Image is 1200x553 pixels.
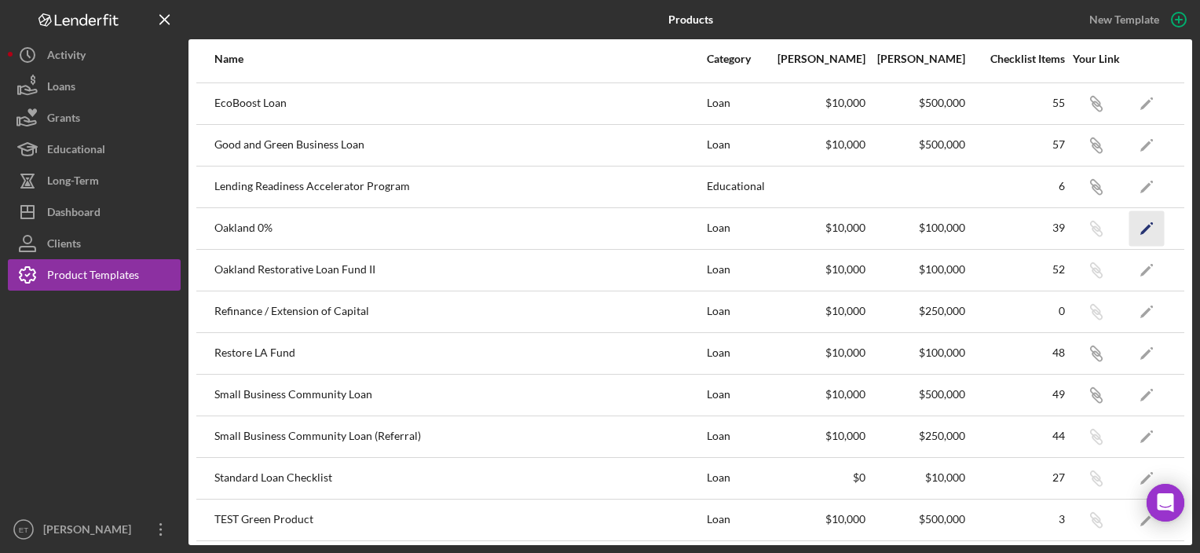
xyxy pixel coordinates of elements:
div: Clients [47,228,81,263]
div: $10,000 [767,138,865,151]
button: Long-Term [8,165,181,196]
div: 3 [967,513,1065,526]
div: Grants [47,102,80,137]
div: $100,000 [867,346,965,359]
b: Products [668,13,713,26]
div: Loan [707,417,766,456]
div: $0 [767,471,865,484]
div: EcoBoost Loan [214,84,705,123]
div: [PERSON_NAME] [39,514,141,549]
button: Clients [8,228,181,259]
div: Category [707,53,766,65]
div: 49 [967,388,1065,401]
div: New Template [1089,8,1159,31]
div: Long-Term [47,165,99,200]
div: $10,000 [767,305,865,317]
div: $100,000 [867,263,965,276]
div: $10,000 [767,222,865,234]
div: 44 [967,430,1065,442]
button: Activity [8,39,181,71]
div: Product Templates [47,259,139,295]
div: Loan [707,209,766,248]
div: 27 [967,471,1065,484]
div: Educational [47,134,105,169]
div: Open Intercom Messenger [1147,484,1184,522]
div: $10,000 [767,513,865,526]
div: [PERSON_NAME] [867,53,965,65]
div: Oakland Restorative Loan Fund II [214,251,705,290]
button: Grants [8,102,181,134]
button: Dashboard [8,196,181,228]
div: Name [214,53,705,65]
div: Loan [707,500,766,540]
div: Small Business Community Loan (Referral) [214,417,705,456]
div: Loans [47,71,75,106]
div: Small Business Community Loan [214,375,705,415]
button: ET[PERSON_NAME] [8,514,181,545]
button: Educational [8,134,181,165]
div: Checklist Items [967,53,1065,65]
div: $10,000 [767,263,865,276]
div: Standard Loan Checklist [214,459,705,498]
div: $250,000 [867,430,965,442]
div: Activity [47,39,86,75]
div: $10,000 [767,430,865,442]
div: $100,000 [867,222,965,234]
div: 55 [967,97,1065,109]
div: $10,000 [767,388,865,401]
div: Loan [707,126,766,165]
div: TEST Green Product [214,500,705,540]
div: 48 [967,346,1065,359]
div: Loan [707,334,766,373]
div: $500,000 [867,97,965,109]
div: $500,000 [867,388,965,401]
div: Oakland 0% [214,209,705,248]
div: 6 [967,180,1065,192]
div: $10,000 [767,346,865,359]
button: New Template [1080,8,1192,31]
div: $250,000 [867,305,965,317]
div: Your Link [1066,53,1125,65]
div: Loan [707,375,766,415]
div: $10,000 [767,97,865,109]
div: $500,000 [867,513,965,526]
div: 52 [967,263,1065,276]
button: Product Templates [8,259,181,291]
div: Educational [707,167,766,207]
button: Loans [8,71,181,102]
div: Loan [707,459,766,498]
div: $10,000 [867,471,965,484]
div: Good and Green Business Loan [214,126,705,165]
div: 39 [967,222,1065,234]
div: Loan [707,84,766,123]
div: Refinance / Extension of Capital [214,292,705,331]
div: Loan [707,292,766,331]
text: ET [19,526,28,534]
div: Lending Readiness Accelerator Program [214,167,705,207]
div: 57 [967,138,1065,151]
div: Restore LA Fund [214,334,705,373]
div: [PERSON_NAME] [767,53,865,65]
div: $500,000 [867,138,965,151]
div: Loan [707,251,766,290]
div: 0 [967,305,1065,317]
div: Dashboard [47,196,101,232]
